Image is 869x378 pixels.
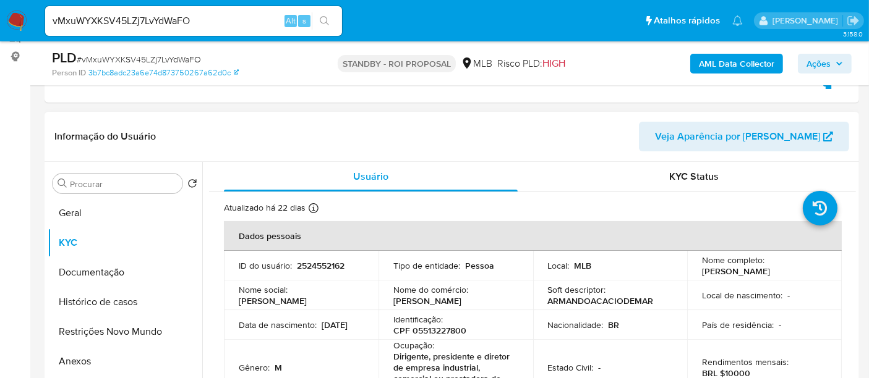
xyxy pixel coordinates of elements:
[542,56,565,70] span: HIGH
[239,319,317,330] p: Data de nascimento :
[48,258,202,287] button: Documentação
[497,57,565,70] span: Risco PLD:
[239,362,270,373] p: Gênero :
[224,221,842,251] th: Dados pessoais
[779,319,781,330] p: -
[787,290,790,301] p: -
[393,325,466,336] p: CPF 05513227800
[393,295,461,306] p: [PERSON_NAME]
[48,228,202,258] button: KYC
[461,57,492,70] div: MLB
[77,53,201,65] span: # vMxuWYXKSV45LZj7LvYdWaFO
[224,202,306,214] p: Atualizado há 22 dias
[275,362,282,373] p: M
[239,284,288,295] p: Nome social :
[609,319,620,330] p: BR
[70,178,178,190] input: Procurar
[575,260,592,271] p: MLB
[548,319,604,330] p: Nacionalidade :
[393,284,468,295] p: Nome do comércio :
[48,346,202,376] button: Anexos
[312,12,337,30] button: search-icon
[239,295,307,306] p: [PERSON_NAME]
[465,260,494,271] p: Pessoa
[843,29,863,39] span: 3.158.0
[702,356,789,367] p: Rendimentos mensais :
[599,362,601,373] p: -
[548,295,654,306] p: ARMANDOACACIODEMAR
[52,67,86,78] b: Person ID
[702,266,770,277] p: [PERSON_NAME]
[88,67,239,78] a: 3b7bc8adc23a6e74d873750267a62d0c
[702,319,774,330] p: País de residência :
[297,260,345,271] p: 2524552162
[798,54,852,73] button: Ações
[239,260,292,271] p: ID do usuário :
[699,54,774,73] b: AML Data Collector
[639,122,849,151] button: Veja Aparência por [PERSON_NAME]
[54,130,156,143] h1: Informação do Usuário
[654,14,720,27] span: Atalhos rápidos
[393,314,443,325] p: Identificação :
[48,287,202,317] button: Histórico de casos
[670,169,719,183] span: KYC Status
[548,362,594,373] p: Estado Civil :
[48,317,202,346] button: Restrições Novo Mundo
[393,340,434,351] p: Ocupação :
[807,54,831,73] span: Ações
[847,14,860,27] a: Sair
[45,13,342,29] input: Pesquise usuários ou casos...
[690,54,783,73] button: AML Data Collector
[732,15,743,26] a: Notificações
[548,284,606,295] p: Soft descriptor :
[393,260,460,271] p: Tipo de entidade :
[58,178,67,188] button: Procurar
[322,319,348,330] p: [DATE]
[187,178,197,192] button: Retornar ao pedido padrão
[338,55,456,72] p: STANDBY - ROI PROPOSAL
[702,290,782,301] p: Local de nascimento :
[702,254,764,266] p: Nome completo :
[655,122,820,151] span: Veja Aparência por [PERSON_NAME]
[302,15,306,27] span: s
[48,198,202,228] button: Geral
[773,15,842,27] p: erico.trevizan@mercadopago.com.br
[353,169,388,183] span: Usuário
[548,260,570,271] p: Local :
[286,15,296,27] span: Alt
[52,48,77,67] b: PLD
